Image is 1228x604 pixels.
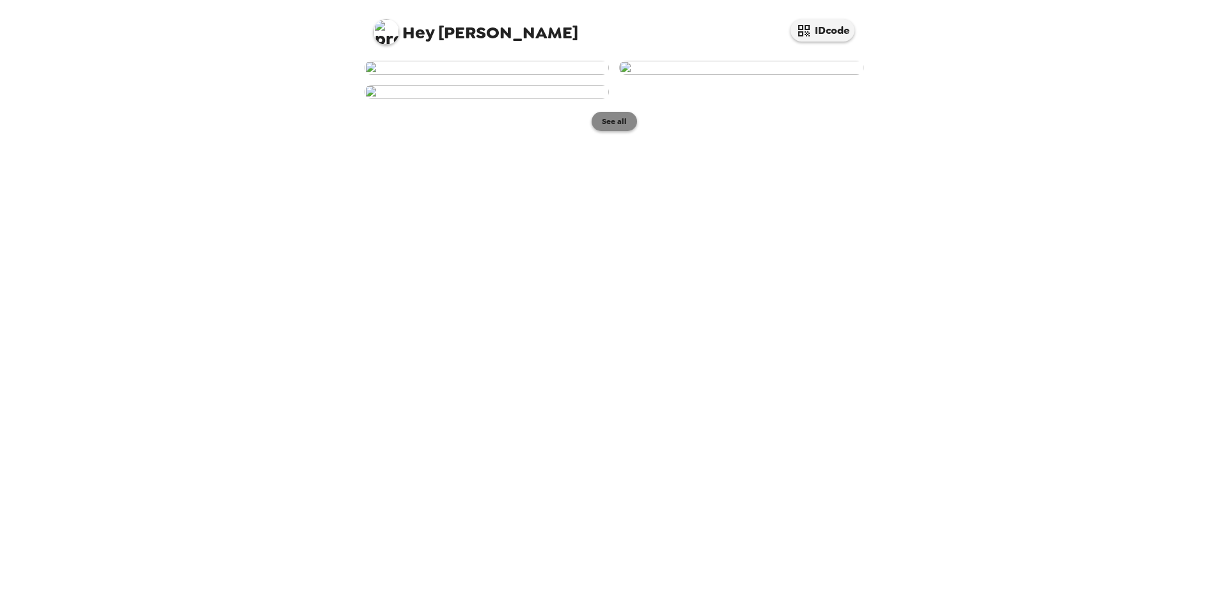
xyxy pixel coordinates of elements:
[791,19,854,42] button: IDcode
[374,19,399,45] img: profile pic
[365,61,609,75] img: user-260176
[365,85,609,99] img: user-259569
[619,61,863,75] img: user-259572
[374,13,578,42] span: [PERSON_NAME]
[402,21,434,44] span: Hey
[592,112,637,131] button: See all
